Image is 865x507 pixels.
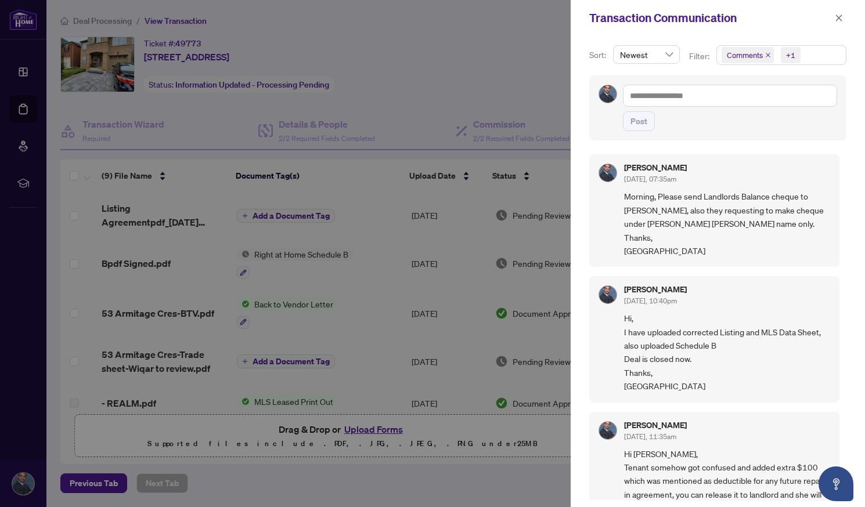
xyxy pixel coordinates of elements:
[599,164,617,182] img: Profile Icon
[727,49,763,61] span: Comments
[599,422,617,439] img: Profile Icon
[624,164,687,172] h5: [PERSON_NAME]
[786,49,795,61] div: +1
[722,47,774,63] span: Comments
[624,175,676,183] span: [DATE], 07:35am
[599,286,617,303] img: Profile Icon
[624,285,687,294] h5: [PERSON_NAME]
[620,46,673,63] span: Newest
[624,421,687,429] h5: [PERSON_NAME]
[599,85,617,103] img: Profile Icon
[819,466,853,501] button: Open asap
[689,50,711,63] p: Filter:
[624,312,830,393] span: Hi, I have uploaded corrected Listing and MLS Data Sheet, also uploaded Schedule B Deal is closed...
[623,111,655,131] button: Post
[624,190,830,258] span: Morning, Please send Landlords Balance cheque to [PERSON_NAME], also they requesting to make cheq...
[589,49,608,61] p: Sort:
[624,296,677,305] span: [DATE], 10:40pm
[835,14,843,22] span: close
[765,52,771,58] span: close
[589,9,831,27] div: Transaction Communication
[624,432,676,441] span: [DATE], 11:35am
